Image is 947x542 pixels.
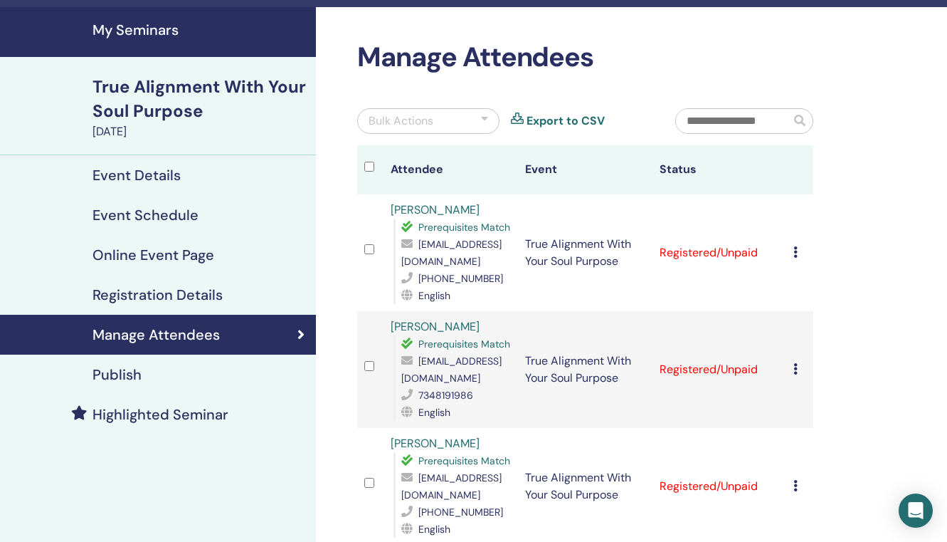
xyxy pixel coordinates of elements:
div: Open Intercom Messenger [899,494,933,528]
div: Bulk Actions [369,113,433,130]
span: English [418,289,450,302]
div: True Alignment With Your Soul Purpose [92,75,307,123]
span: 7348191986 [418,389,473,402]
h4: Manage Attendees [92,326,220,343]
td: True Alignment With Your Soul Purpose [518,311,652,428]
a: True Alignment With Your Soul Purpose[DATE] [84,75,316,140]
div: [DATE] [92,123,307,140]
a: [PERSON_NAME] [391,436,480,451]
h4: Event Details [92,167,181,184]
h4: Online Event Page [92,246,214,264]
span: [EMAIL_ADDRESS][DOMAIN_NAME] [401,238,502,268]
span: Prerequisites Match [418,221,510,234]
h4: My Seminars [92,21,307,38]
span: English [418,523,450,536]
td: True Alignment With Your Soul Purpose [518,194,652,311]
h4: Event Schedule [92,207,199,224]
h4: Publish [92,366,142,383]
a: [PERSON_NAME] [391,202,480,217]
span: [EMAIL_ADDRESS][DOMAIN_NAME] [401,471,502,501]
span: English [418,406,450,419]
th: Event [518,145,652,194]
h2: Manage Attendees [357,41,813,74]
h4: Highlighted Seminar [92,406,228,423]
span: [EMAIL_ADDRESS][DOMAIN_NAME] [401,355,502,385]
span: Prerequisites Match [418,454,510,467]
th: Attendee [383,145,518,194]
a: [PERSON_NAME] [391,319,480,334]
h4: Registration Details [92,286,223,303]
a: Export to CSV [527,113,605,130]
span: Prerequisites Match [418,338,510,350]
span: [PHONE_NUMBER] [418,272,503,285]
th: Status [652,145,787,194]
span: [PHONE_NUMBER] [418,506,503,518]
